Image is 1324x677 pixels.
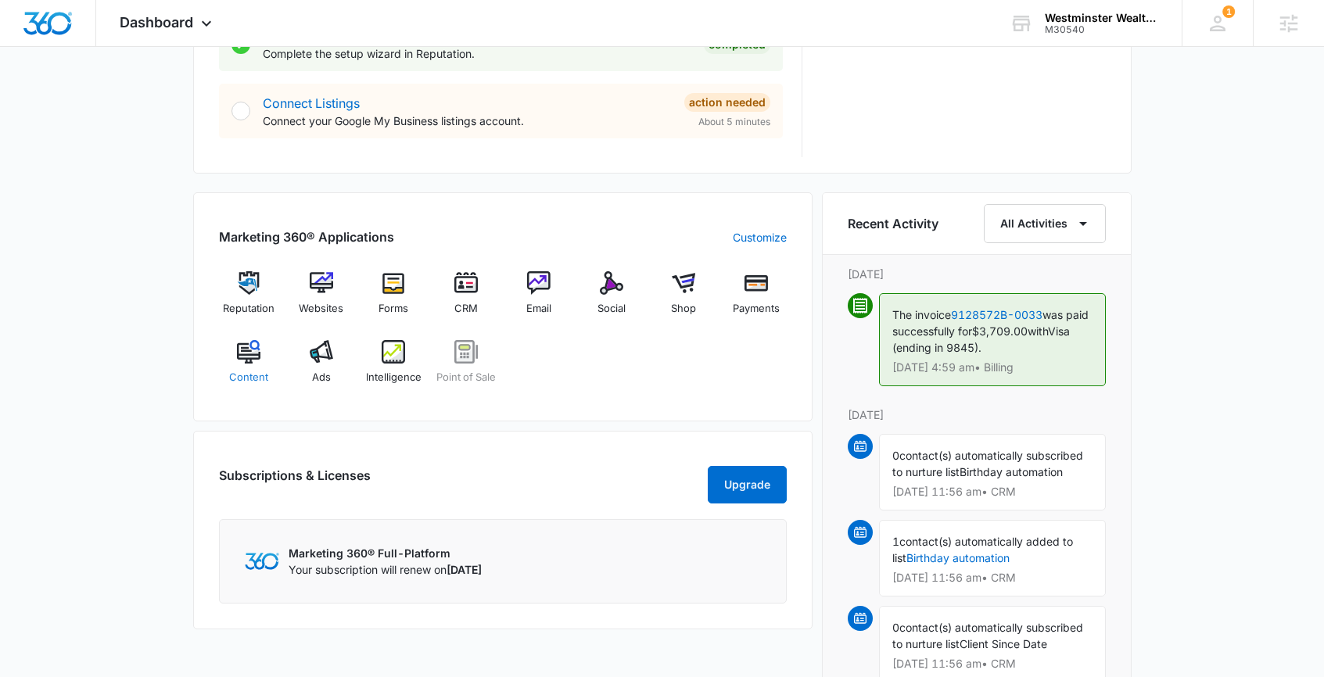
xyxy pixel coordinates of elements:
span: contact(s) automatically subscribed to nurture list [892,621,1083,650]
a: Connect Listings [263,95,360,111]
span: 1 [1222,5,1235,18]
p: [DATE] [848,266,1106,282]
span: Ads [312,370,331,385]
h2: Subscriptions & Licenses [219,466,371,497]
span: Dashboard [120,14,193,30]
span: with [1028,324,1048,338]
span: Point of Sale [436,370,496,385]
div: Action Needed [684,93,770,112]
a: Websites [291,271,351,328]
span: contact(s) automatically subscribed to nurture list [892,449,1083,478]
a: Intelligence [364,340,424,396]
img: Marketing 360 Logo [245,553,279,569]
span: The invoice [892,308,951,321]
h6: Recent Activity [848,214,938,233]
p: [DATE] 4:59 am • Billing [892,362,1093,373]
p: Marketing 360® Full-Platform [289,545,482,561]
p: Your subscription will renew on [289,561,482,578]
span: Birthday automation [960,465,1063,478]
a: Reputation [219,271,279,328]
a: Social [581,271,641,328]
p: Complete the setup wizard in Reputation. [263,45,691,62]
span: 0 [892,449,899,462]
span: Content [229,370,268,385]
a: Forms [364,271,424,328]
p: [DATE] 11:56 am • CRM [892,486,1093,497]
a: Customize [733,229,787,245]
span: contact(s) automatically added to list [892,535,1073,564]
a: Ads [291,340,351,396]
button: Upgrade [708,466,787,503]
span: Client Since Date [960,637,1047,650]
a: Email [509,271,569,328]
p: [DATE] 11:56 am • CRM [892,572,1093,583]
span: 0 [892,621,899,634]
a: CRM [436,271,497,328]
p: [DATE] 11:56 am • CRM [892,658,1093,669]
span: Email [526,301,551,317]
a: Payments [727,271,787,328]
span: Payments [733,301,780,317]
a: Point of Sale [436,340,497,396]
p: Connect your Google My Business listings account. [263,113,672,129]
a: 9128572B-0033 [951,308,1042,321]
a: Shop [654,271,714,328]
span: Shop [671,301,696,317]
div: notifications count [1222,5,1235,18]
span: Forms [379,301,408,317]
span: 1 [892,535,899,548]
span: Intelligence [366,370,422,385]
span: Reputation [223,301,274,317]
span: [DATE] [447,563,482,576]
span: Social [597,301,626,317]
p: [DATE] [848,407,1106,423]
span: About 5 minutes [698,115,770,129]
h2: Marketing 360® Applications [219,227,394,246]
button: All Activities [984,204,1106,243]
span: CRM [454,301,478,317]
a: Birthday automation [906,551,1010,564]
span: Websites [299,301,343,317]
div: account name [1045,12,1159,24]
a: Content [219,340,279,396]
span: $3,709.00 [972,324,1028,338]
div: account id [1045,24,1159,35]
